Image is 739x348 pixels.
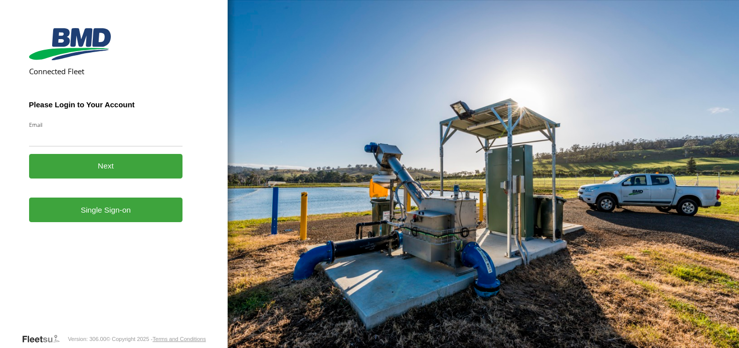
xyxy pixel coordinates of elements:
[68,336,106,342] div: Version: 306.00
[29,66,183,76] h2: Connected Fleet
[106,336,206,342] div: © Copyright 2025 -
[29,198,183,222] a: Single Sign-on
[29,121,183,128] label: Email
[22,334,68,344] a: Visit our Website
[29,154,183,179] button: Next
[29,28,111,60] img: BMD
[152,336,206,342] a: Terms and Conditions
[29,100,183,109] h3: Please Login to Your Account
